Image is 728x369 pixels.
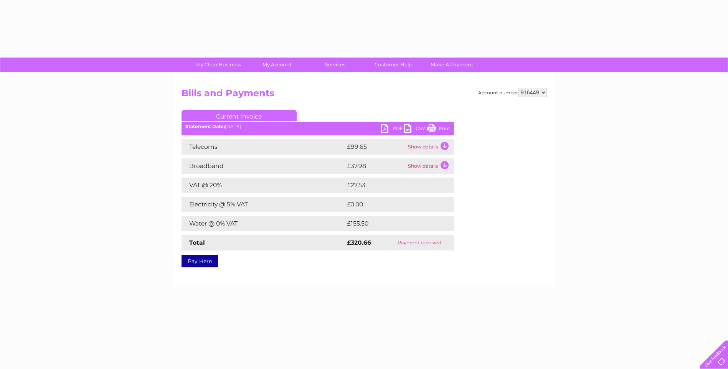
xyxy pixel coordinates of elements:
[189,239,205,246] strong: Total
[362,58,425,72] a: Customer Help
[381,124,404,135] a: PDF
[345,139,406,155] td: £99.65
[406,139,454,155] td: Show details
[182,110,297,121] a: Current Invoice
[185,124,225,129] b: Statement Date:
[478,88,547,97] div: Account number
[304,58,367,72] a: Services
[182,88,547,102] h2: Bills and Payments
[406,158,454,174] td: Show details
[385,235,454,250] td: Payment received
[182,255,218,267] a: Pay Here
[404,124,427,135] a: CSV
[182,158,345,174] td: Broadband
[345,178,438,193] td: £27.53
[187,58,250,72] a: My Clear Business
[345,197,436,212] td: £0.00
[182,139,345,155] td: Telecoms
[427,124,450,135] a: Print
[420,58,484,72] a: Make A Payment
[345,216,440,231] td: £155.50
[345,158,406,174] td: £37.98
[182,197,345,212] td: Electricity @ 5% VAT
[347,239,371,246] strong: £320.66
[182,216,345,231] td: Water @ 0% VAT
[182,178,345,193] td: VAT @ 20%
[182,124,454,129] div: [DATE]
[245,58,309,72] a: My Account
